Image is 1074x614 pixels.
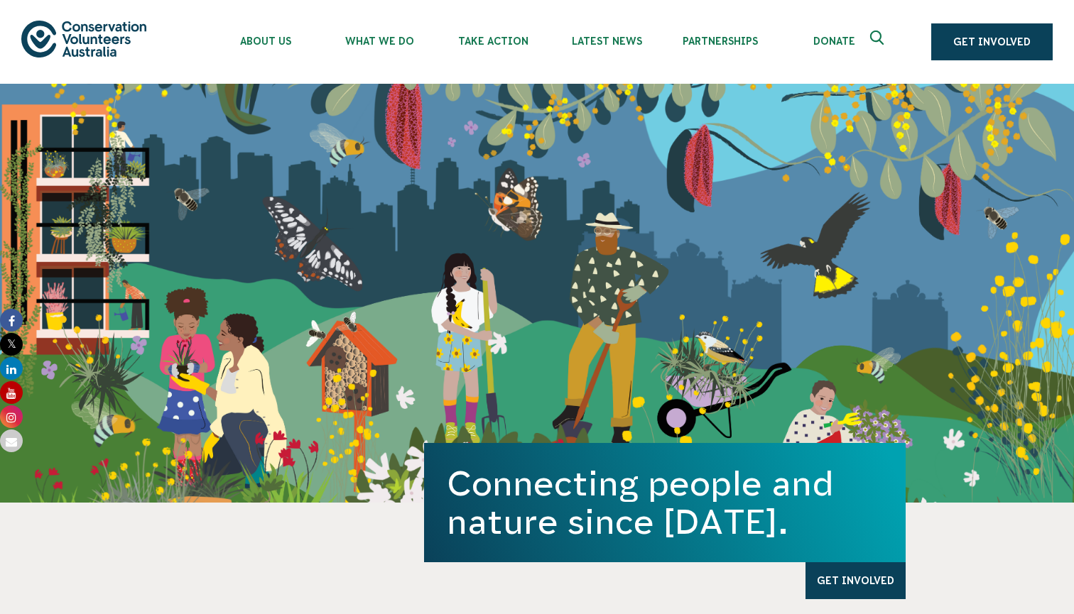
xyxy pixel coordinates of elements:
span: Take Action [436,35,550,47]
span: Latest News [550,35,663,47]
span: About Us [209,35,322,47]
a: Get Involved [931,23,1053,60]
button: Expand search box Close search box [862,25,896,59]
span: Partnerships [663,35,777,47]
img: logo.svg [21,21,146,57]
span: Expand search box [870,31,888,53]
span: Donate [777,35,891,47]
span: What We Do [322,35,436,47]
h1: Connecting people and nature since [DATE]. [447,464,883,541]
a: Get Involved [805,562,906,599]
